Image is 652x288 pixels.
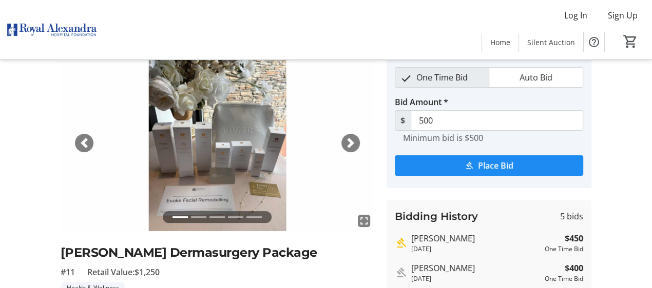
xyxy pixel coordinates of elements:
[61,55,374,231] img: Image
[556,7,596,24] button: Log In
[608,9,638,22] span: Sign Up
[527,37,575,48] span: Silent Auction
[411,274,541,283] div: [DATE]
[490,37,510,48] span: Home
[513,68,559,87] span: Auto Bid
[519,33,583,52] a: Silent Auction
[584,32,604,52] button: Help
[395,209,478,224] h3: Bidding History
[395,96,448,108] label: Bid Amount *
[6,4,98,55] img: Royal Alexandra Hospital Foundation's Logo
[545,244,583,254] div: One Time Bid
[564,9,587,22] span: Log In
[560,210,583,222] span: 5 bids
[411,244,541,254] div: [DATE]
[61,243,374,262] h2: [PERSON_NAME] Dermasurgery Package
[403,133,483,143] tr-hint: Minimum bid is $500
[545,274,583,283] div: One Time Bid
[395,155,583,176] button: Place Bid
[61,266,75,278] span: #11
[600,7,646,24] button: Sign Up
[395,237,407,249] mat-icon: Highest bid
[358,215,370,227] mat-icon: fullscreen
[565,232,583,244] strong: $450
[395,110,411,131] span: $
[87,266,160,278] span: Retail Value: $1,250
[411,262,541,274] div: [PERSON_NAME]
[410,68,474,87] span: One Time Bid
[565,262,583,274] strong: $400
[621,32,640,51] button: Cart
[482,33,519,52] a: Home
[395,266,407,279] mat-icon: Outbid
[411,232,541,244] div: [PERSON_NAME]
[478,159,513,172] span: Place Bid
